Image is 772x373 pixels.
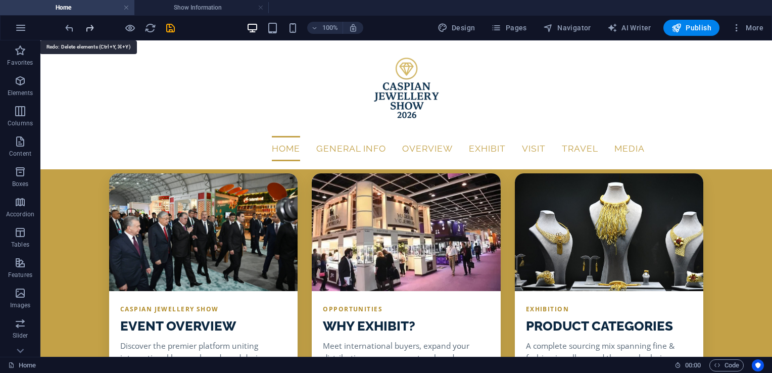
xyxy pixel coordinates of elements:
span: Pages [491,23,526,33]
h6: 100% [322,22,339,34]
span: Navigator [543,23,591,33]
span: Publish [671,23,711,33]
p: Tables [11,241,29,249]
h4: Show Information [134,2,269,13]
button: redo [83,22,95,34]
p: Slider [13,332,28,340]
span: AI Writer [607,23,651,33]
p: Favorites [7,59,33,67]
button: Publish [663,20,719,36]
i: On resize automatically adjust zoom level to fit chosen device. [349,23,358,32]
span: More [732,23,763,33]
span: Code [714,359,739,371]
span: Design [438,23,475,33]
div: Design (Ctrl+Alt+Y) [433,20,479,36]
button: 100% [307,22,343,34]
i: Save (Ctrl+S) [165,22,176,34]
p: Accordion [6,210,34,218]
button: AI Writer [603,20,655,36]
button: reload [144,22,156,34]
h6: Session time [674,359,701,371]
p: Content [9,150,31,158]
button: Usercentrics [752,359,764,371]
p: Columns [8,119,33,127]
button: undo [63,22,75,34]
span: 00 00 [685,359,701,371]
button: Pages [487,20,530,36]
span: : [692,361,694,369]
p: Features [8,271,32,279]
button: Navigator [539,20,595,36]
p: Images [10,301,31,309]
a: Click to cancel selection. Double-click to open Pages [8,359,36,371]
button: Code [709,359,744,371]
button: save [164,22,176,34]
button: Design [433,20,479,36]
p: Elements [8,89,33,97]
button: More [728,20,767,36]
p: Boxes [12,180,29,188]
i: Undo: Delete elements (Ctrl+Z) [64,22,75,34]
